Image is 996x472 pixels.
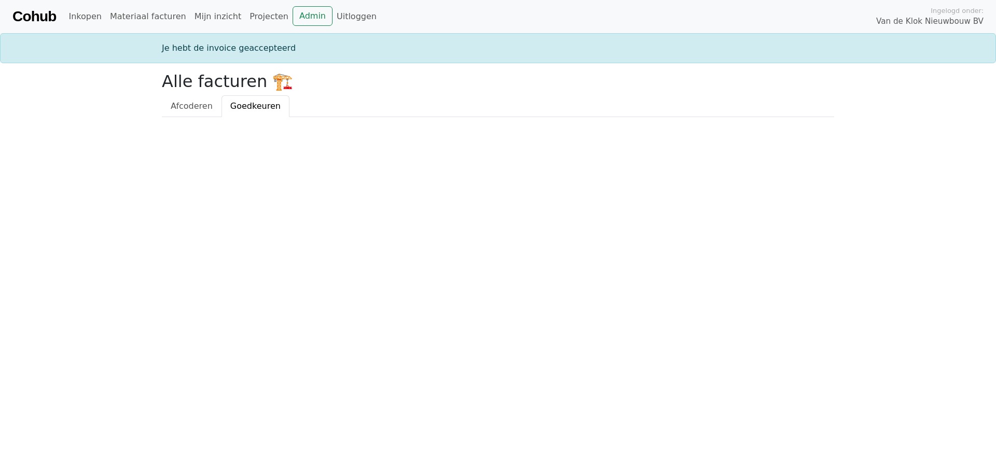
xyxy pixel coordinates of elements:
[245,6,293,27] a: Projecten
[12,4,56,29] a: Cohub
[106,6,190,27] a: Materiaal facturen
[64,6,105,27] a: Inkopen
[162,71,834,91] h2: Alle facturen 🏗️
[333,6,381,27] a: Uitloggen
[156,42,840,54] div: Je hebt de invoice geaccepteerd
[171,101,213,111] span: Afcoderen
[293,6,333,26] a: Admin
[931,6,984,16] span: Ingelogd onder:
[222,95,289,117] a: Goedkeuren
[230,101,281,111] span: Goedkeuren
[162,95,222,117] a: Afcoderen
[876,16,984,27] span: Van de Klok Nieuwbouw BV
[190,6,246,27] a: Mijn inzicht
